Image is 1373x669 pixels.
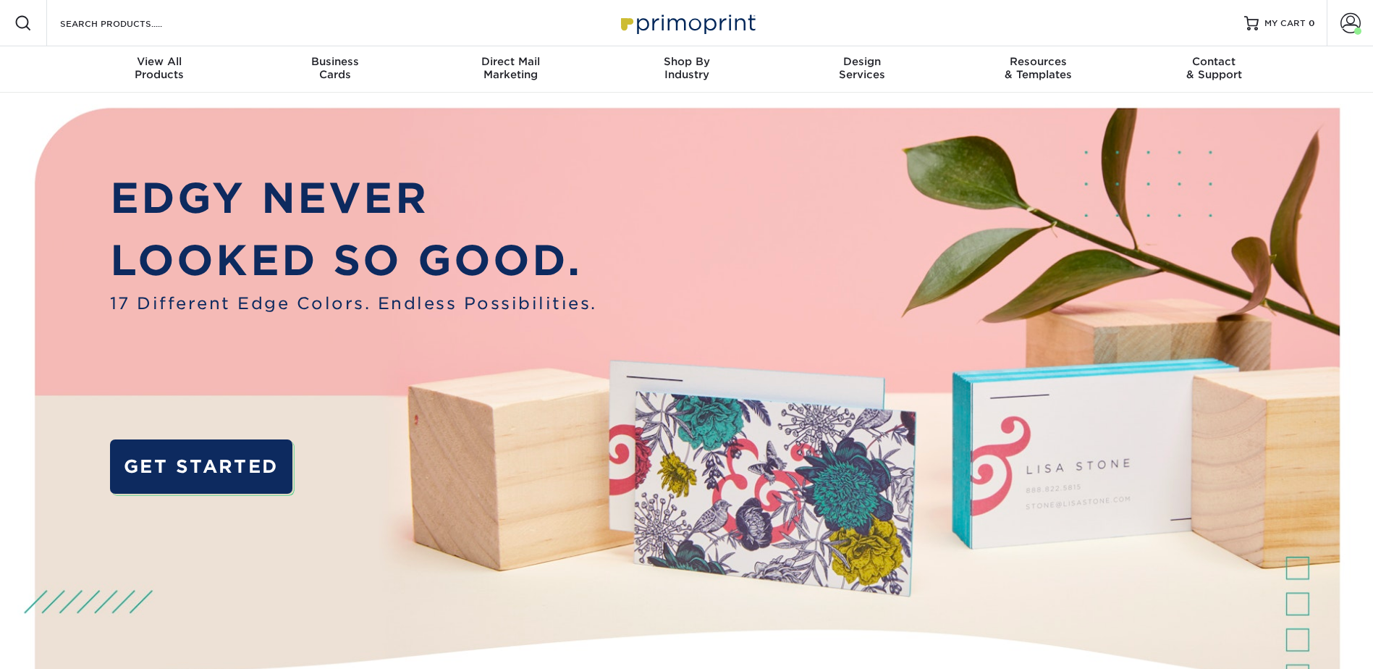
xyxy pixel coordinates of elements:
[599,55,774,81] div: Industry
[1309,18,1315,28] span: 0
[774,46,950,93] a: DesignServices
[1126,55,1302,68] span: Contact
[599,55,774,68] span: Shop By
[614,7,759,38] img: Primoprint
[950,55,1126,68] span: Resources
[247,46,423,93] a: BusinessCards
[110,230,597,291] p: LOOKED SO GOOD.
[59,14,200,32] input: SEARCH PRODUCTS.....
[1264,17,1306,30] span: MY CART
[110,167,597,229] p: EDGY NEVER
[110,291,597,316] span: 17 Different Edge Colors. Endless Possibilities.
[72,55,248,68] span: View All
[423,46,599,93] a: Direct MailMarketing
[774,55,950,68] span: Design
[247,55,423,81] div: Cards
[423,55,599,68] span: Direct Mail
[774,55,950,81] div: Services
[950,55,1126,81] div: & Templates
[1126,46,1302,93] a: Contact& Support
[72,55,248,81] div: Products
[247,55,423,68] span: Business
[110,439,292,494] a: GET STARTED
[950,46,1126,93] a: Resources& Templates
[423,55,599,81] div: Marketing
[72,46,248,93] a: View AllProducts
[599,46,774,93] a: Shop ByIndustry
[1126,55,1302,81] div: & Support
